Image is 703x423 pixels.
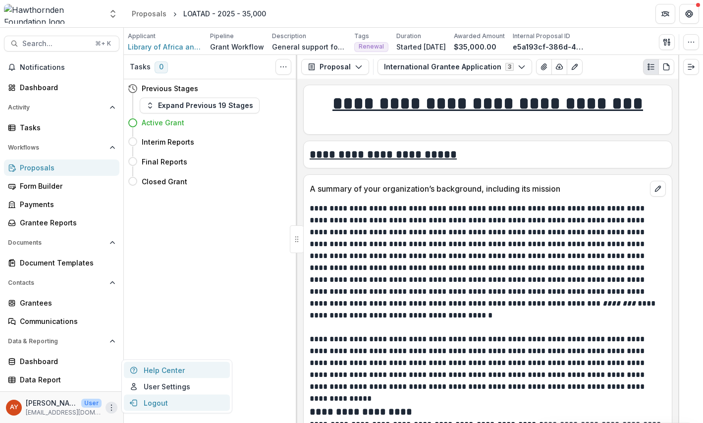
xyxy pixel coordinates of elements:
button: Toggle View Cancelled Tasks [275,59,291,75]
p: Applicant [128,32,156,41]
button: Proposal [301,59,369,75]
a: Form Builder [4,178,119,194]
div: Grantee Reports [20,217,111,228]
nav: breadcrumb [128,6,270,21]
button: Expand right [683,59,699,75]
span: Data & Reporting [8,338,106,345]
button: International Grantee Application3 [378,59,532,75]
h4: Interim Reports [142,137,194,147]
a: Data Report [4,371,119,388]
p: Grant Workflow [210,42,264,52]
button: Open Data & Reporting [4,333,119,349]
p: e5a193cf-386d-4727-ac6e-a0ca2da27bf1 [513,42,587,52]
p: Description [272,32,306,41]
a: Grantee Reports [4,214,119,231]
div: Document Templates [20,258,111,268]
p: [EMAIL_ADDRESS][DOMAIN_NAME] [26,408,102,417]
p: A summary of your organization’s background, including its mission [310,183,646,195]
span: Contacts [8,279,106,286]
div: Tasks [20,122,111,133]
p: $35,000.00 [454,42,496,52]
p: General support for the Library's funded residencies for [DEMOGRAPHIC_DATA] and [DEMOGRAPHIC_DATA... [272,42,346,52]
span: Notifications [20,63,115,72]
button: Open Activity [4,100,119,115]
button: Get Help [679,4,699,24]
span: 0 [155,61,168,73]
button: Open entity switcher [106,4,120,24]
div: Communications [20,316,111,326]
span: Documents [8,239,106,246]
div: Andreas Yuíza [10,404,18,411]
button: Open Contacts [4,275,119,291]
button: More [106,402,117,414]
a: Proposals [128,6,170,21]
button: PDF view [658,59,674,75]
button: Notifications [4,59,119,75]
a: Communications [4,313,119,329]
img: Hawthornden Foundation logo [4,4,102,24]
div: Grantees [20,298,111,308]
span: Search... [22,40,89,48]
a: Payments [4,196,119,212]
p: Duration [396,32,421,41]
button: Partners [655,4,675,24]
h4: Previous Stages [142,83,198,94]
a: Tasks [4,119,119,136]
span: Workflows [8,144,106,151]
div: ⌘ + K [93,38,113,49]
p: Awarded Amount [454,32,505,41]
div: Proposals [132,8,166,19]
p: Started [DATE] [396,42,446,52]
button: Edit as form [567,59,583,75]
button: Expand Previous 19 Stages [140,98,260,113]
span: Renewal [359,43,384,50]
p: User [81,399,102,408]
div: Dashboard [20,82,111,93]
button: edit [650,181,666,197]
p: [PERSON_NAME] [26,398,77,408]
div: Form Builder [20,181,111,191]
p: Pipeline [210,32,234,41]
a: Library of Africa and The African Diaspora [128,42,202,52]
a: Grantees [4,295,119,311]
a: Dashboard [4,353,119,370]
a: Dashboard [4,79,119,96]
div: Dashboard [20,356,111,367]
div: Payments [20,199,111,210]
p: Internal Proposal ID [513,32,570,41]
h4: Final Reports [142,157,187,167]
a: Document Templates [4,255,119,271]
h4: Closed Grant [142,176,187,187]
p: Tags [354,32,369,41]
span: Activity [8,104,106,111]
div: Data Report [20,374,111,385]
h3: Tasks [130,63,151,71]
div: LOATAD - 2025 - 35,000 [183,8,266,19]
button: View Attached Files [536,59,552,75]
button: Search... [4,36,119,52]
div: Proposals [20,162,111,173]
button: Open Documents [4,235,119,251]
button: Open Workflows [4,140,119,156]
button: Plaintext view [643,59,659,75]
h4: Active Grant [142,117,184,128]
a: Proposals [4,159,119,176]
